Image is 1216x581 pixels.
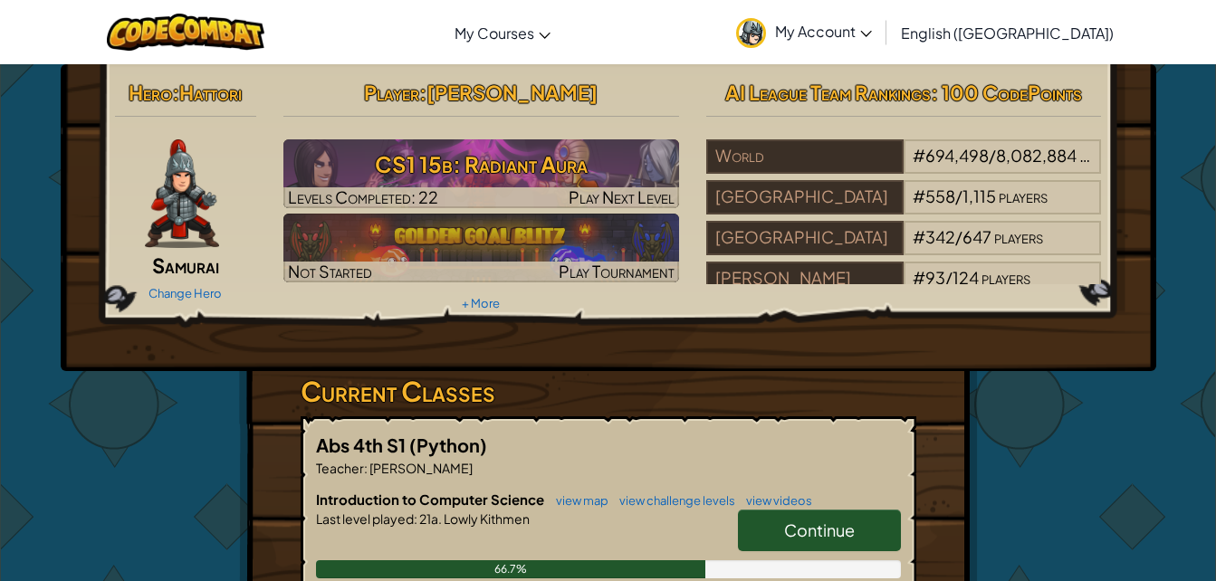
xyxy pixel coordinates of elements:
h3: CS1 15b: Radiant Aura [283,144,679,185]
img: CodeCombat logo [107,14,265,51]
a: My Account [727,4,881,61]
span: 93 [925,267,945,288]
span: : [414,510,417,527]
span: : [364,460,368,476]
span: Play Tournament [559,261,675,281]
a: + More [462,296,500,310]
span: Hattori [179,80,242,105]
a: World#694,498/8,082,884players [706,157,1102,177]
a: [GEOGRAPHIC_DATA]#342/647players [706,238,1102,259]
div: [GEOGRAPHIC_DATA] [706,221,904,255]
span: : 100 CodePoints [931,80,1082,105]
a: view videos [737,493,812,508]
img: avatar [736,18,766,48]
a: view challenge levels [610,493,735,508]
span: # [913,267,925,288]
span: Abs 4th S1 [316,433,409,456]
a: [GEOGRAPHIC_DATA]#558/1,115players [706,197,1102,218]
span: Lowly Kithmen [442,510,530,527]
span: My Account [775,22,872,41]
span: players [994,226,1043,247]
span: Teacher [316,460,364,476]
a: view map [547,493,608,508]
img: CS1 15b: Radiant Aura [283,139,679,208]
span: / [955,226,962,247]
span: [PERSON_NAME] [426,80,598,105]
span: 694,498 [925,145,989,166]
span: 342 [925,226,955,247]
span: / [989,145,996,166]
a: Play Next Level [283,139,679,208]
span: Player [364,80,419,105]
span: My Courses [455,24,534,43]
span: 558 [925,186,955,206]
span: : [419,80,426,105]
span: Not Started [288,261,372,281]
span: # [913,226,925,247]
span: / [945,267,953,288]
span: Continue [784,519,855,540]
span: 21a. [417,510,442,527]
a: Change Hero [148,286,222,300]
img: samurai.pose.png [145,139,219,248]
span: [PERSON_NAME] [368,460,473,476]
span: # [913,186,925,206]
div: [GEOGRAPHIC_DATA] [706,180,904,214]
span: Play Next Level [569,186,675,207]
div: World [706,139,904,174]
span: 1,115 [962,186,996,206]
span: 647 [962,226,991,247]
div: [PERSON_NAME] [706,262,904,296]
span: Last level played [316,510,414,527]
span: players [981,267,1030,288]
a: My Courses [445,8,560,57]
a: [PERSON_NAME]#93/124players [706,279,1102,300]
a: Not StartedPlay Tournament [283,214,679,282]
span: AI League Team Rankings [725,80,931,105]
span: English ([GEOGRAPHIC_DATA]) [901,24,1114,43]
span: : [172,80,179,105]
span: Introduction to Computer Science [316,491,547,508]
img: Golden Goal [283,214,679,282]
span: 124 [953,267,979,288]
span: 8,082,884 [996,145,1077,166]
span: # [913,145,925,166]
span: Samurai [152,252,219,278]
span: (Python) [409,433,487,456]
h3: Current Classes [301,371,916,412]
span: players [999,186,1048,206]
span: / [955,186,962,206]
div: 66.7% [316,560,706,578]
span: Hero [129,80,172,105]
a: English ([GEOGRAPHIC_DATA]) [892,8,1123,57]
span: Levels Completed: 22 [288,186,438,207]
